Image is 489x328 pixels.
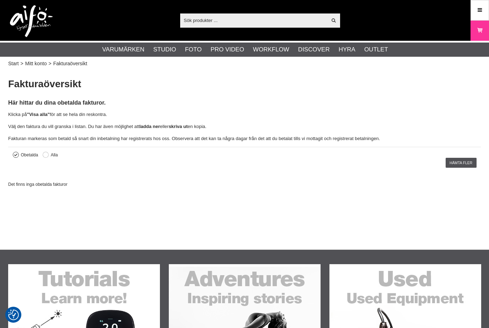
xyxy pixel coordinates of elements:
[8,182,68,187] span: Det finns inga obetalda fakturor
[180,15,327,26] input: Sök produkter ...
[210,45,244,54] a: Pro Video
[8,111,481,118] p: Klicka på för att se hela din reskontra.
[253,45,289,54] a: Workflow
[48,60,51,67] span: >
[25,60,47,67] span: Mitt konto
[49,152,58,157] label: Alla
[139,124,160,129] strong: ladda ner
[8,77,481,91] h1: Fakturaöversikt
[53,60,87,67] span: Fakturaöversikt
[21,60,23,67] span: >
[153,45,176,54] a: Studio
[169,124,188,129] strong: skriva ut
[8,60,19,67] a: Start
[8,135,481,143] p: Fakturan markeras som betald så snart din inbetalning har registrerats hos oss. Observera att det...
[8,310,19,320] img: Revisit consent button
[10,5,53,37] img: logo.png
[27,112,50,117] strong: "Visa alla"
[8,99,106,106] strong: Här hittar du dina obetalda fakturor.
[8,123,481,130] p: Välj den faktura du vill granska i listan. Du har även möjlighet att eller en kopia.
[19,152,38,157] label: Obetalda
[185,45,201,54] a: Foto
[364,45,388,54] a: Outlet
[298,45,330,54] a: Discover
[8,308,19,321] button: Samtyckesinställningar
[339,45,355,54] a: Hyra
[102,45,145,54] a: Varumärken
[446,158,477,168] a: Hämta fler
